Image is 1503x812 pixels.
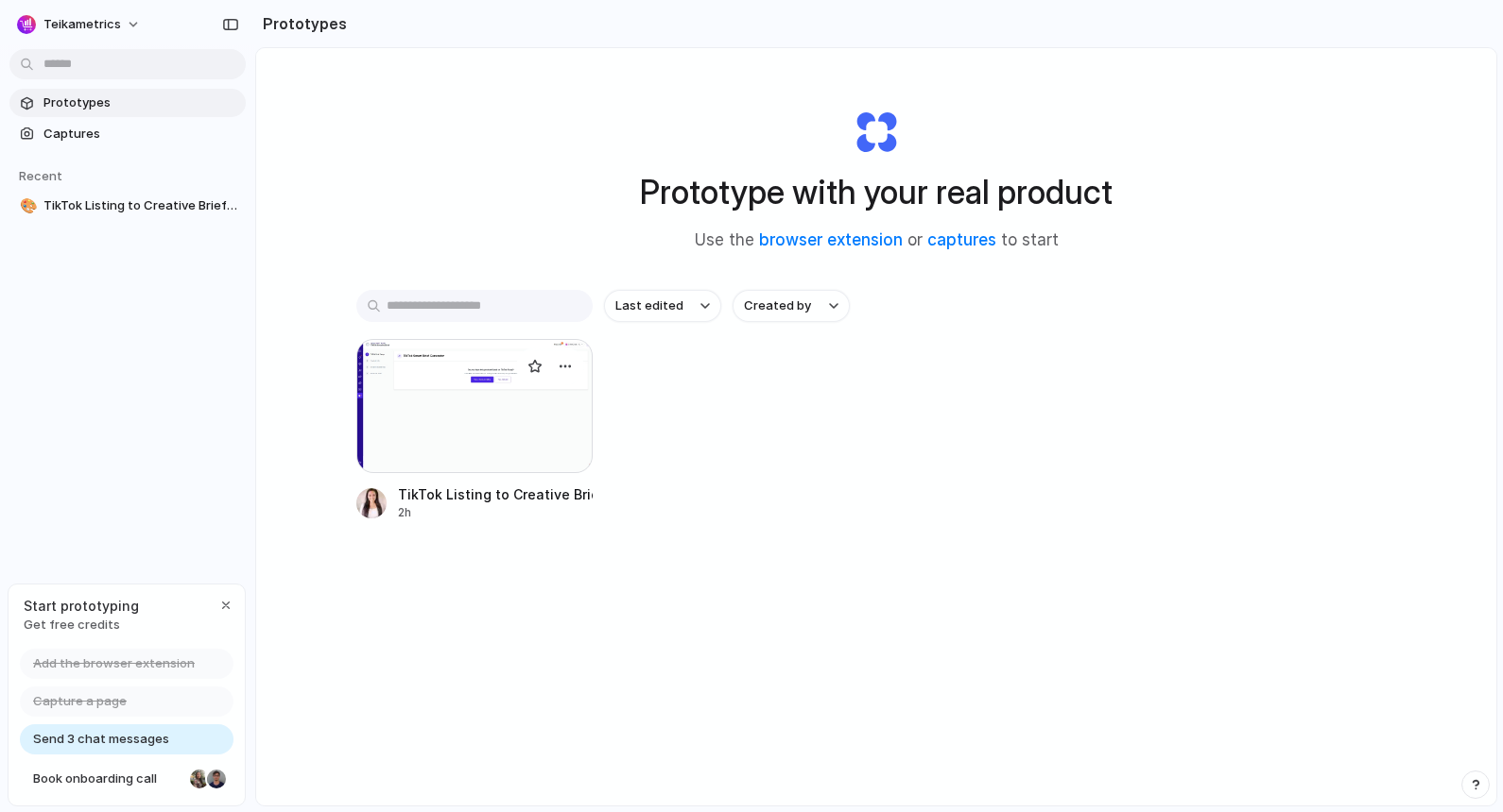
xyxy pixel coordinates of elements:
[205,768,228,790] div: Christian Iacullo
[19,168,62,183] span: Recent
[24,596,139,616] span: Start prototyping
[744,296,811,315] span: Created by
[43,125,238,144] span: Captures
[398,504,593,521] div: 2h
[33,730,169,749] span: Send 3 chat messages
[188,768,211,790] div: Nicole Kubica
[640,167,1113,217] h1: Prototype with your real product
[20,195,33,217] div: 🎨
[9,9,150,40] button: Teikametrics
[24,616,139,634] span: Get free credits
[9,89,246,117] a: Prototypes
[9,120,246,148] a: Captures
[604,290,721,322] button: Last edited
[33,770,182,788] span: Book onboarding call
[615,296,683,315] span: Last edited
[759,230,903,249] a: browser extension
[356,339,593,521] a: TikTok Listing to Creative Brief ToolTikTok Listing to Creative Brief Tool2h
[695,228,1059,253] span: Use the or to start
[33,692,127,711] span: Capture a page
[927,230,996,249] a: captures
[398,484,593,504] div: TikTok Listing to Creative Brief Tool
[43,93,238,112] span: Prototypes
[43,15,121,34] span: Teikametrics
[17,196,36,215] button: 🎨
[20,764,233,794] a: Book onboarding call
[43,196,238,215] span: TikTok Listing to Creative Brief Tool
[33,654,195,673] span: Add the browser extension
[9,192,246,220] a: 🎨TikTok Listing to Creative Brief Tool
[255,12,347,35] h2: Prototypes
[733,290,850,322] button: Created by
